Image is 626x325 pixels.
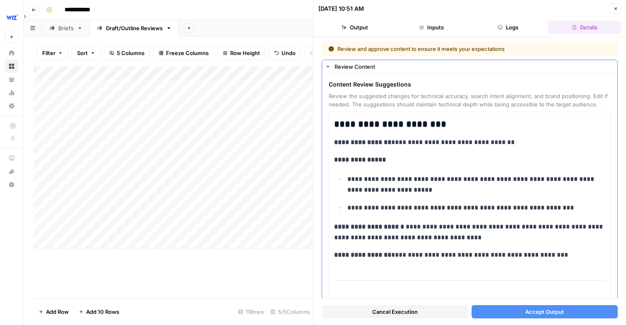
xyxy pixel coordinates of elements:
[328,45,558,53] div: Review and approve content to ensure it meets your expectations
[153,46,214,60] button: Freeze Columns
[5,46,18,60] a: Home
[230,49,260,57] span: Row Height
[335,63,612,71] div: Review Content
[5,7,18,27] button: Workspace: Wiz
[372,308,418,316] span: Cancel Execution
[5,152,18,165] a: AirOps Academy
[5,178,18,191] button: Help + Support
[217,46,265,60] button: Row Height
[58,24,74,32] div: Briefs
[166,49,209,57] span: Freeze Columns
[86,308,119,316] span: Add 10 Rows
[77,49,88,57] span: Sort
[472,305,618,318] button: Accept Output
[318,5,364,13] div: [DATE] 10:51 AM
[5,60,18,73] a: Browse
[525,308,564,316] span: Accept Output
[548,21,621,34] button: Details
[42,20,90,36] a: Briefs
[5,73,18,86] a: Your Data
[34,305,74,318] button: Add Row
[318,21,392,34] button: Output
[37,46,68,60] button: Filter
[74,305,124,318] button: Add 10 Rows
[395,21,468,34] button: Inputs
[46,308,69,316] span: Add Row
[282,49,296,57] span: Undo
[329,92,611,108] span: Review the suggested changes for technical accuracy, search intent alignment, and brand positioni...
[72,46,101,60] button: Sort
[322,305,468,318] button: Cancel Execution
[5,165,18,178] button: What's new?
[5,10,20,24] img: Wiz Logo
[322,60,617,73] button: Review Content
[117,49,144,57] span: 5 Columns
[472,21,545,34] button: Logs
[235,305,267,318] div: 11 Rows
[329,80,611,89] span: Content Review Suggestions
[269,46,301,60] button: Undo
[90,20,179,36] a: Draft/Outline Reviews
[267,305,313,318] div: 5/5 Columns
[106,24,163,32] div: Draft/Outline Reviews
[104,46,150,60] button: 5 Columns
[5,99,18,113] a: Settings
[42,49,55,57] span: Filter
[5,86,18,99] a: Usage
